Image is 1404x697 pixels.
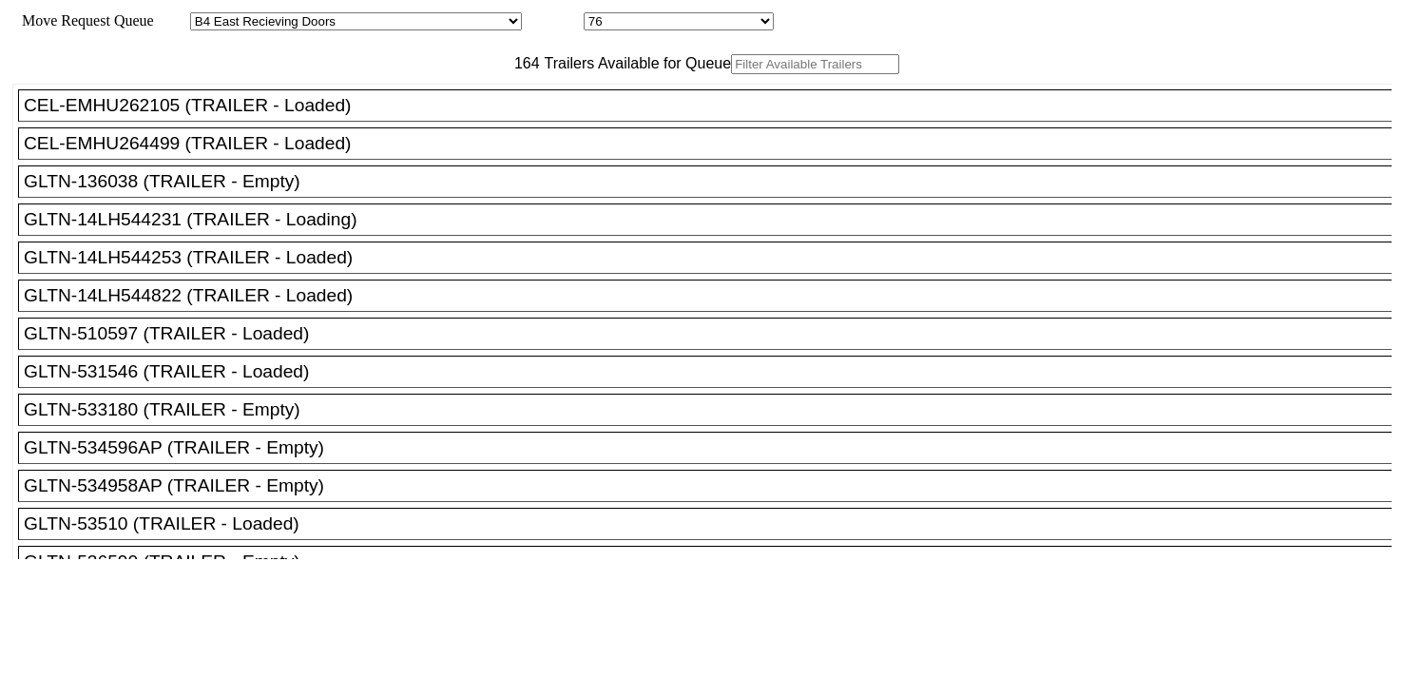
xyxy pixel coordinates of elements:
div: GLTN-14LH544231 (TRAILER - Loading) [24,209,1403,230]
div: GLTN-533180 (TRAILER - Empty) [24,399,1403,420]
div: GLTN-534958AP (TRAILER - Empty) [24,475,1403,496]
div: GLTN-53510 (TRAILER - Loaded) [24,513,1403,534]
span: Move Request Queue [12,12,154,29]
div: GLTN-536590 (TRAILER - Empty) [24,552,1403,572]
div: GLTN-534596AP (TRAILER - Empty) [24,437,1403,458]
span: 164 [505,55,540,71]
div: CEL-EMHU262105 (TRAILER - Loaded) [24,95,1403,116]
span: Trailers Available for Queue [540,55,732,71]
span: Area [157,12,186,29]
div: CEL-EMHU264499 (TRAILER - Loaded) [24,133,1403,154]
input: Filter Available Trailers [731,54,899,74]
div: GLTN-510597 (TRAILER - Loaded) [24,323,1403,344]
div: GLTN-14LH544253 (TRAILER - Loaded) [24,247,1403,268]
div: GLTN-14LH544822 (TRAILER - Loaded) [24,285,1403,306]
div: GLTN-531546 (TRAILER - Loaded) [24,361,1403,382]
div: GLTN-136038 (TRAILER - Empty) [24,171,1403,192]
span: Location [526,12,580,29]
